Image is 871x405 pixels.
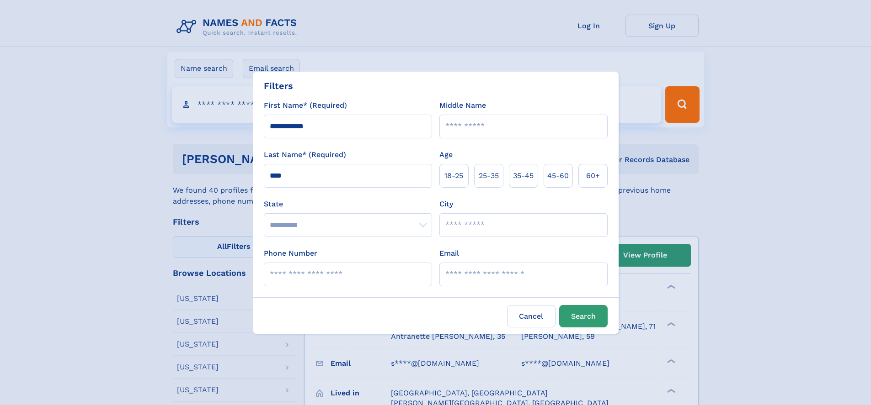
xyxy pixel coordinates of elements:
label: First Name* (Required) [264,100,347,111]
label: Cancel [507,305,556,327]
span: 25‑35 [479,170,499,181]
label: Phone Number [264,248,317,259]
label: Last Name* (Required) [264,149,346,160]
div: Filters [264,79,293,93]
label: Email [439,248,459,259]
label: State [264,199,432,210]
button: Search [559,305,608,327]
span: 35‑45 [513,170,534,181]
label: Age [439,149,453,160]
span: 45‑60 [547,170,569,181]
span: 60+ [586,170,600,181]
span: 18‑25 [444,170,463,181]
label: City [439,199,453,210]
label: Middle Name [439,100,486,111]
